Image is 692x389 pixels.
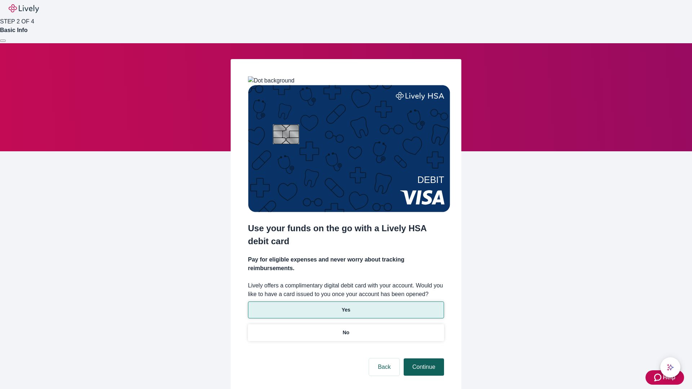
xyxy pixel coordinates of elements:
svg: Lively AI Assistant [667,364,674,371]
img: Lively [9,4,39,13]
h4: Pay for eligible expenses and never worry about tracking reimbursements. [248,255,444,273]
h2: Use your funds on the go with a Lively HSA debit card [248,222,444,248]
img: Dot background [248,76,294,85]
label: Lively offers a complimentary digital debit card with your account. Would you like to have a card... [248,281,444,299]
img: Debit card [248,85,450,212]
p: Yes [342,306,350,314]
p: No [343,329,350,336]
button: Yes [248,301,444,318]
button: Continue [404,358,444,376]
button: chat [660,357,680,377]
span: Help [663,373,675,382]
button: Back [369,358,399,376]
button: Zendesk support iconHelp [646,370,684,385]
button: No [248,324,444,341]
svg: Zendesk support icon [654,373,663,382]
